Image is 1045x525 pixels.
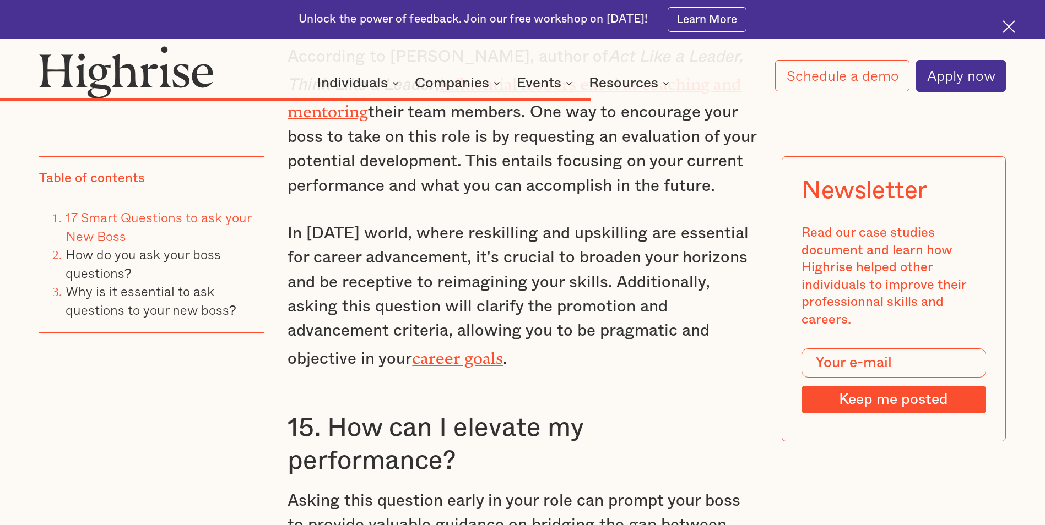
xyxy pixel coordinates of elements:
a: How do you ask your boss questions? [66,244,221,283]
div: Individuals [317,76,388,90]
div: Unlock the power of feedback. Join our free workshop on [DATE]! [299,12,648,27]
h3: 15. How can I elevate my performance? [288,412,757,477]
img: Cross icon [1003,20,1015,33]
div: Newsletter [802,177,927,205]
input: Your e-mail [802,348,986,378]
a: 17 Smart Questions to ask your New Boss [66,207,251,246]
a: Learn More [668,7,746,32]
div: Individuals [317,76,402,90]
a: career goals [412,349,503,359]
a: Apply now [916,60,1006,92]
div: Events [517,76,561,90]
div: Companies [415,76,489,90]
img: Highrise logo [39,46,214,99]
div: Read our case studies document and learn how Highrise helped other individuals to improve their p... [802,225,986,329]
a: Schedule a demo [775,60,909,91]
div: Resources [589,76,673,90]
input: Keep me posted [802,386,986,413]
div: Companies [415,76,503,90]
p: In [DATE] world, where reskilling and upskilling are essential for career advancement, it's cruci... [288,221,757,371]
form: Modal Form [802,348,986,413]
div: Resources [589,76,658,90]
a: Why is it essential to ask questions to your new boss? [66,281,236,320]
p: According to [PERSON_NAME], author of , their team members. One way to encourage your boss to tak... [288,45,757,198]
div: Events [517,76,576,90]
div: Table of contents [39,170,145,188]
